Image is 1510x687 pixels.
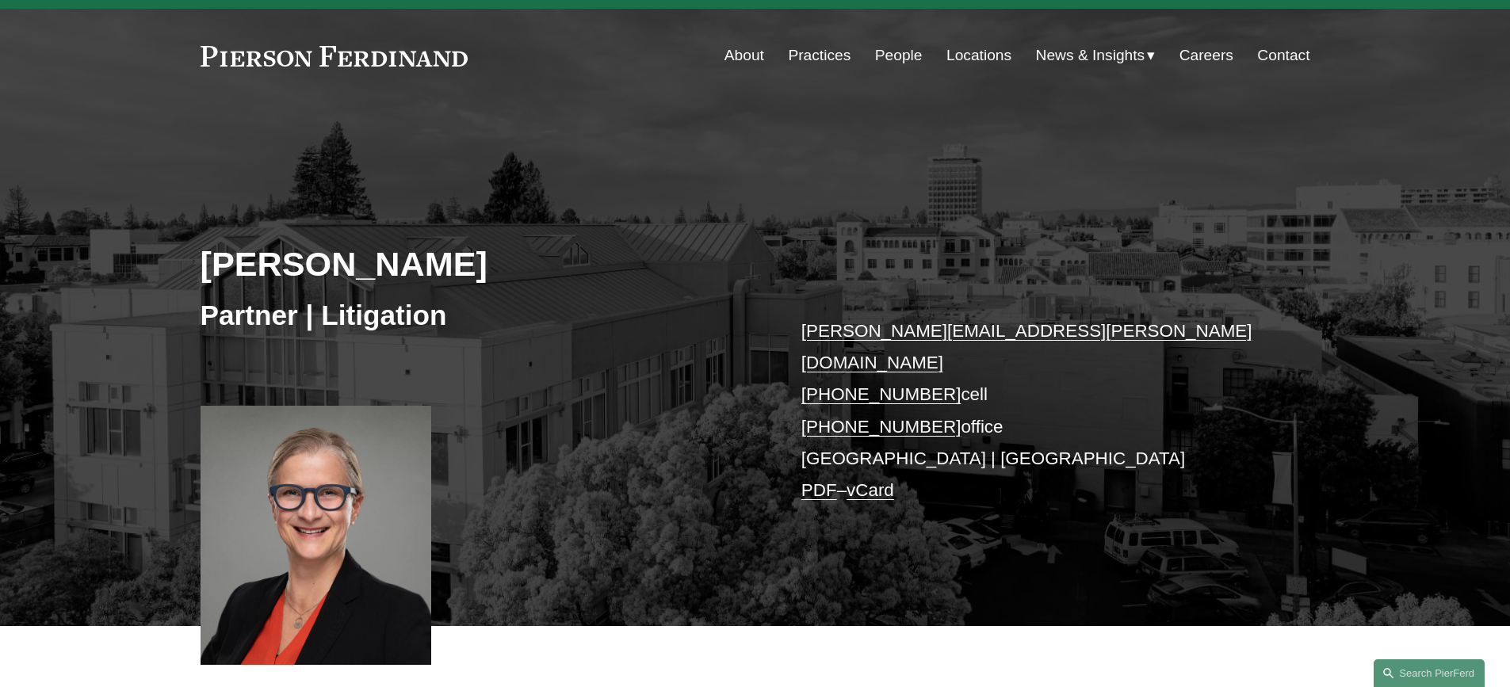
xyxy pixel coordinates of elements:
[724,40,764,71] a: About
[801,417,961,437] a: [PHONE_NUMBER]
[1036,40,1156,71] a: folder dropdown
[1257,40,1309,71] a: Contact
[801,321,1252,372] a: [PERSON_NAME][EMAIL_ADDRESS][PERSON_NAME][DOMAIN_NAME]
[788,40,851,71] a: Practices
[1374,659,1485,687] a: Search this site
[801,315,1263,507] p: cell office [GEOGRAPHIC_DATA] | [GEOGRAPHIC_DATA] –
[847,480,894,500] a: vCard
[801,384,961,404] a: [PHONE_NUMBER]
[1036,42,1145,70] span: News & Insights
[1179,40,1233,71] a: Careers
[201,243,755,284] h2: [PERSON_NAME]
[875,40,923,71] a: People
[801,480,837,500] a: PDF
[201,298,755,333] h3: Partner | Litigation
[946,40,1011,71] a: Locations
